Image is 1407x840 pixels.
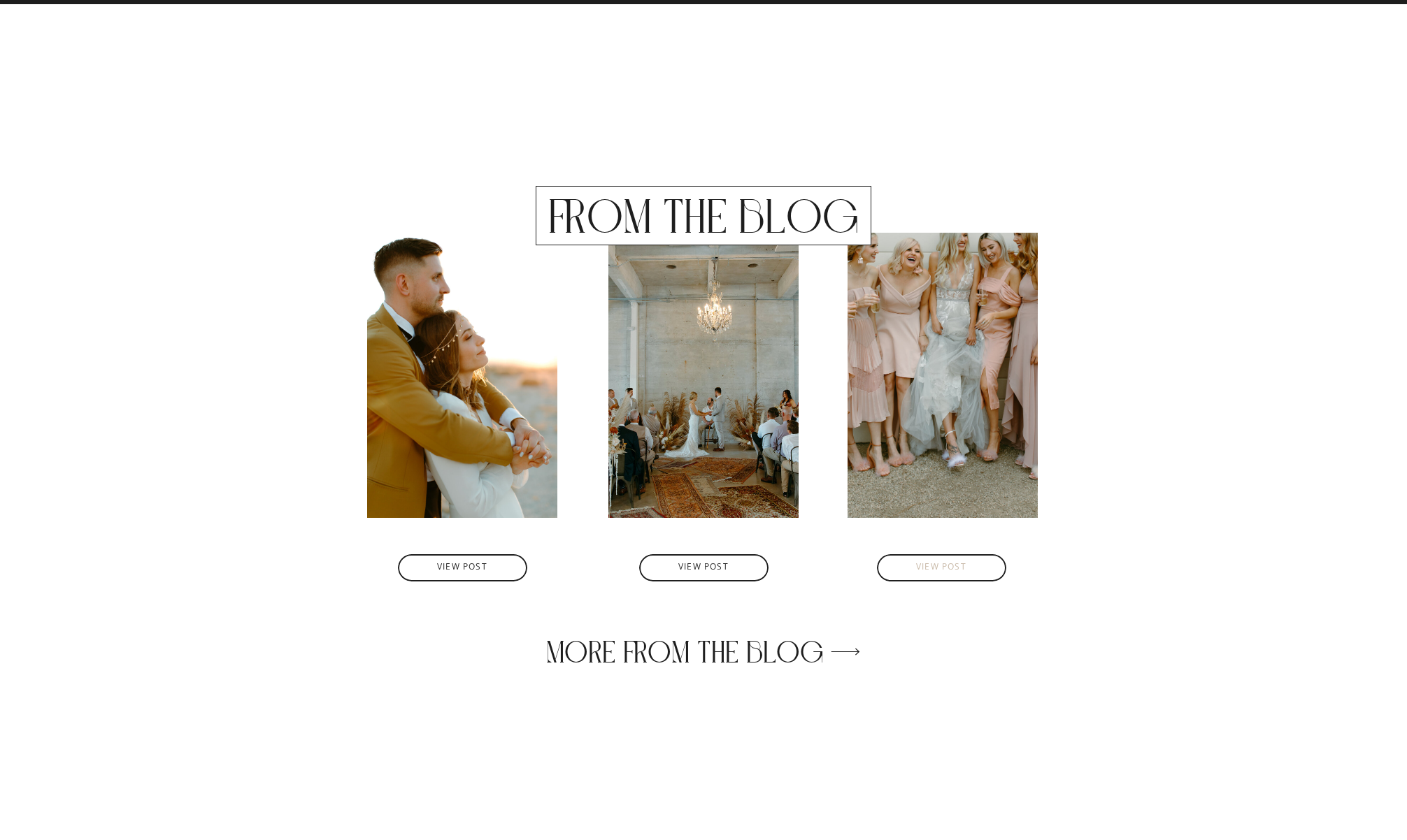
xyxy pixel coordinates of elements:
[887,562,996,573] a: VIEW POST
[408,562,517,573] a: VIEW POST
[649,562,758,573] a: VIEW POST
[501,623,868,667] a: MORE FROM THE BLOG
[543,171,864,215] p: FROM THE BLOG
